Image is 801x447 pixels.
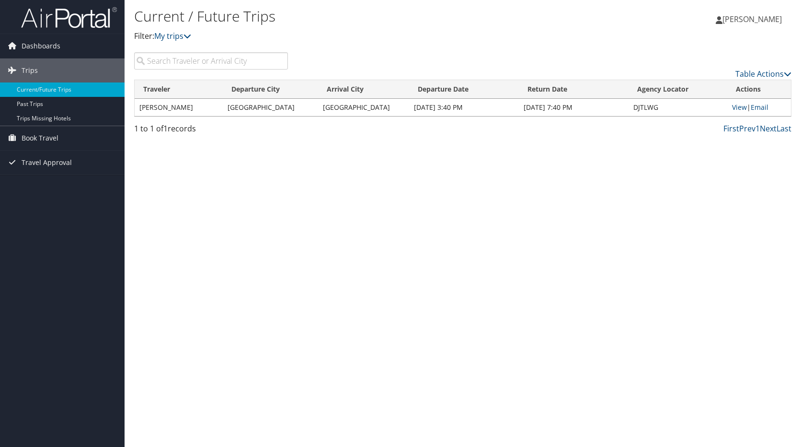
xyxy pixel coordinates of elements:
span: [PERSON_NAME] [722,14,782,24]
th: Departure Date: activate to sort column descending [409,80,519,99]
th: Arrival City: activate to sort column ascending [318,80,409,99]
th: Agency Locator: activate to sort column ascending [629,80,727,99]
a: My trips [154,31,191,41]
a: First [723,123,739,134]
a: Email [751,103,768,112]
a: Last [777,123,791,134]
th: Departure City: activate to sort column ascending [223,80,318,99]
span: Trips [22,59,38,82]
a: 1 [755,123,760,134]
p: Filter: [134,30,572,43]
th: Traveler: activate to sort column ascending [135,80,223,99]
input: Search Traveler or Arrival City [134,52,288,70]
a: View [732,103,747,112]
span: Travel Approval [22,151,72,175]
td: [PERSON_NAME] [135,99,223,116]
span: 1 [163,123,168,134]
div: 1 to 1 of records [134,123,288,139]
td: | [727,99,791,116]
td: DJTLWG [629,99,727,116]
th: Actions [727,80,791,99]
img: airportal-logo.png [21,6,117,29]
td: [GEOGRAPHIC_DATA] [223,99,318,116]
span: Dashboards [22,34,60,58]
td: [DATE] 3:40 PM [409,99,519,116]
td: [DATE] 7:40 PM [519,99,629,116]
td: [GEOGRAPHIC_DATA] [318,99,409,116]
a: Next [760,123,777,134]
a: Prev [739,123,755,134]
a: Table Actions [735,69,791,79]
h1: Current / Future Trips [134,6,572,26]
a: [PERSON_NAME] [716,5,791,34]
th: Return Date: activate to sort column ascending [519,80,629,99]
span: Book Travel [22,126,58,150]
